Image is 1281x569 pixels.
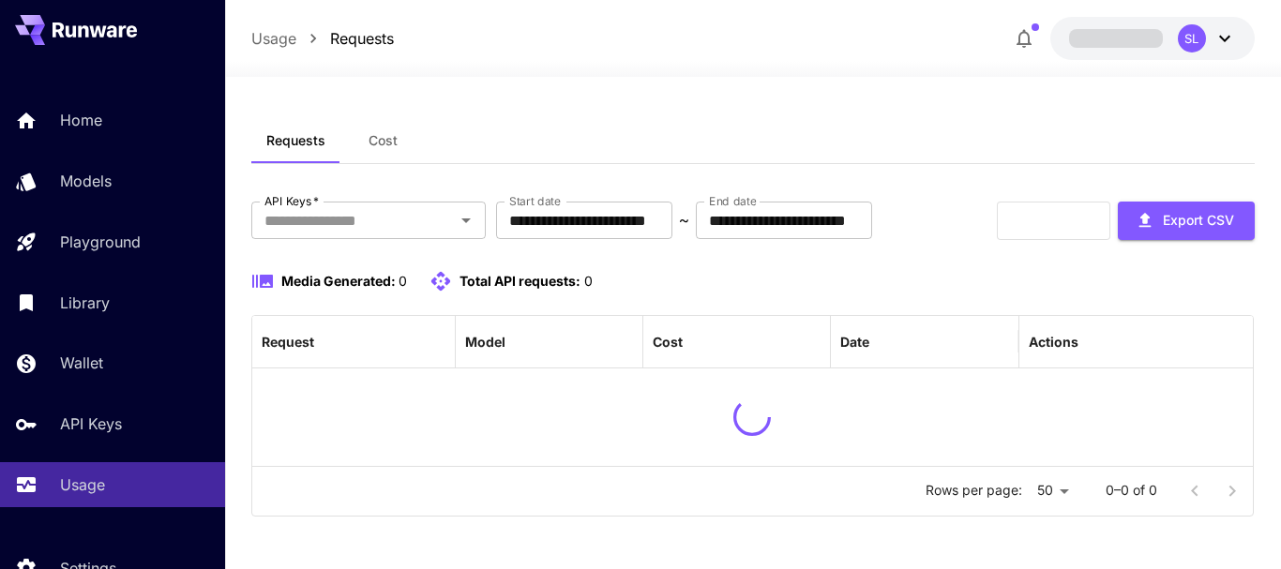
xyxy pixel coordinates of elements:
p: Playground [60,231,141,253]
p: Library [60,292,110,314]
nav: breadcrumb [251,27,394,50]
p: Rows per page: [926,481,1022,500]
a: Usage [251,27,296,50]
div: Date [840,334,869,350]
button: SL [1050,17,1255,60]
div: Request [262,334,314,350]
div: Cost [653,334,683,350]
a: Requests [330,27,394,50]
label: End date [709,193,756,209]
p: ~ [679,209,689,232]
span: Total API requests: [460,273,580,289]
button: Export CSV [1118,202,1255,240]
label: Start date [509,193,561,209]
div: 50 [1030,477,1076,504]
p: Wallet [60,352,103,374]
button: Open [453,207,479,233]
span: 0 [399,273,407,289]
div: SL [1178,24,1206,52]
p: Usage [60,473,105,496]
div: Actions [1029,334,1078,350]
p: API Keys [60,412,122,435]
span: Cost [369,132,398,149]
span: Media Generated: [281,273,396,289]
p: Models [60,170,112,192]
div: Model [465,334,505,350]
label: API Keys [264,193,319,209]
span: 0 [584,273,593,289]
p: 0–0 of 0 [1106,481,1157,500]
p: Home [60,109,102,131]
span: Requests [266,132,325,149]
